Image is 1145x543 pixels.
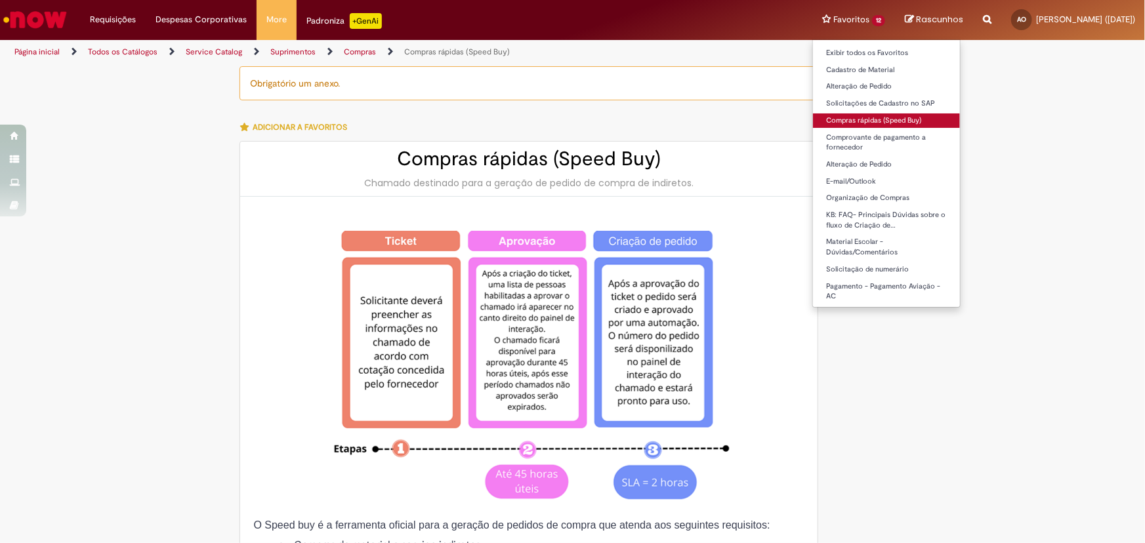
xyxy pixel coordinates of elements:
[813,279,960,304] a: Pagamento - Pagamento Aviação - AC
[813,63,960,77] a: Cadastro de Material
[14,47,60,57] a: Página inicial
[253,519,770,531] span: O Speed buy é a ferramenta oficial para a geração de pedidos de compra que atenda aos seguintes r...
[270,47,316,57] a: Suprimentos
[813,208,960,232] a: KB: FAQ- Principais Dúvidas sobre o fluxo de Criação de…
[156,13,247,26] span: Despesas Corporativas
[813,131,960,155] a: Comprovante de pagamento a fornecedor
[813,191,960,205] a: Organização de Compras
[90,13,136,26] span: Requisições
[872,15,885,26] span: 12
[306,13,382,29] div: Padroniza
[813,174,960,189] a: E-mail/Outlook
[813,235,960,259] a: Material Escolar - Dúvidas/Comentários
[88,47,157,57] a: Todos os Catálogos
[813,157,960,172] a: Alteração de Pedido
[344,47,376,57] a: Compras
[833,13,869,26] span: Favoritos
[239,113,354,141] button: Adicionar a Favoritos
[813,96,960,111] a: Solicitações de Cadastro no SAP
[813,79,960,94] a: Alteração de Pedido
[253,148,804,170] h2: Compras rápidas (Speed Buy)
[350,13,382,29] p: +GenAi
[186,47,242,57] a: Service Catalog
[404,47,510,57] a: Compras rápidas (Speed Buy)
[813,46,960,60] a: Exibir todos os Favoritos
[10,40,753,64] ul: Trilhas de página
[1,7,69,33] img: ServiceNow
[1017,15,1026,24] span: AO
[253,122,347,132] span: Adicionar a Favoritos
[812,39,961,308] ul: Favoritos
[813,262,960,277] a: Solicitação de numerário
[905,14,963,26] a: Rascunhos
[253,176,804,190] div: Chamado destinado para a geração de pedido de compra de indiretos.
[239,66,818,100] div: Obrigatório um anexo.
[813,113,960,128] a: Compras rápidas (Speed Buy)
[1036,14,1135,25] span: [PERSON_NAME] ([DATE])
[916,13,963,26] span: Rascunhos
[266,13,287,26] span: More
